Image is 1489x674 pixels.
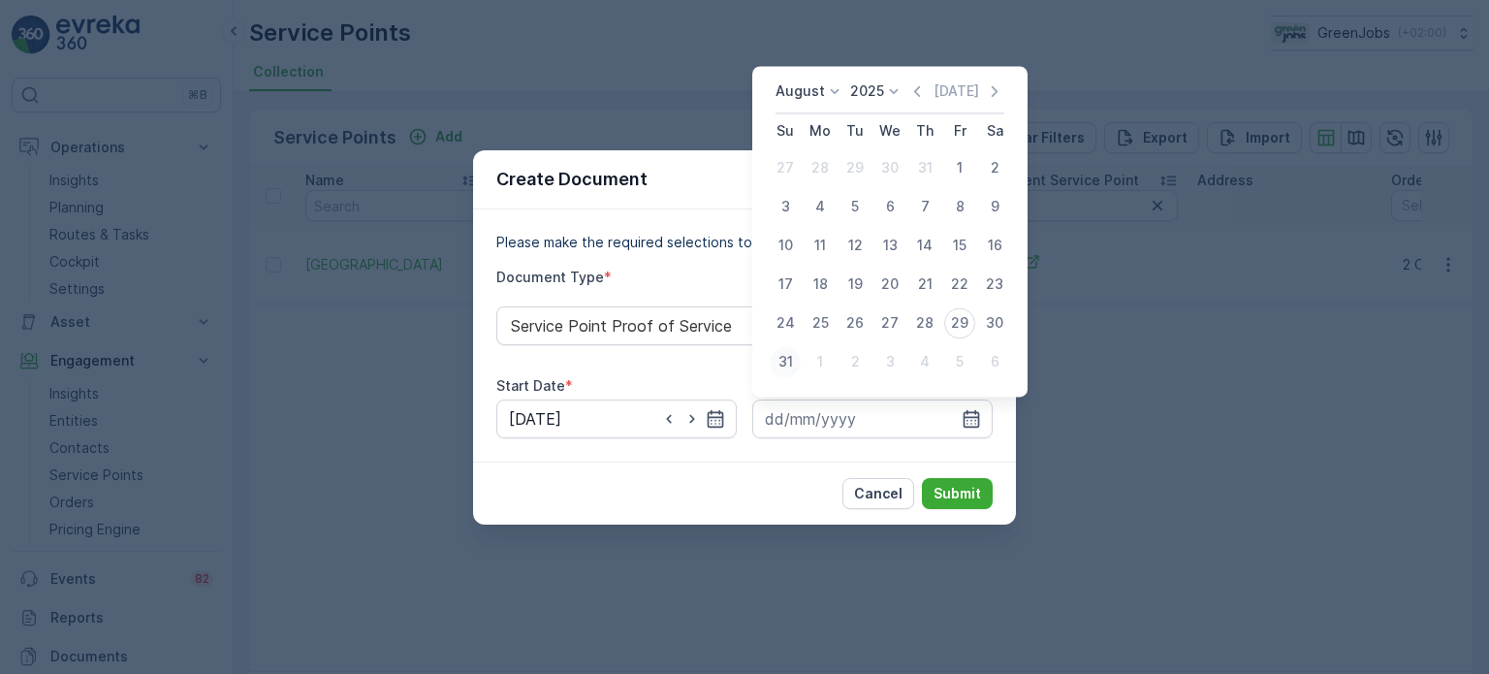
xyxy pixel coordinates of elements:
div: 25 [805,307,836,338]
div: 24 [770,307,801,338]
div: 15 [944,230,975,261]
th: Monday [803,113,838,148]
div: 20 [874,269,905,300]
div: 10 [770,230,801,261]
button: Submit [922,478,993,509]
div: 8 [944,191,975,222]
p: August [776,81,825,101]
p: [DATE] [934,81,979,101]
div: 3 [770,191,801,222]
th: Sunday [768,113,803,148]
div: 4 [805,191,836,222]
th: Tuesday [838,113,872,148]
p: Create Document [496,166,648,193]
div: 11 [805,230,836,261]
div: 28 [805,152,836,183]
div: 28 [909,307,940,338]
div: 31 [909,152,940,183]
div: 6 [979,346,1010,377]
div: 30 [874,152,905,183]
div: 9 [979,191,1010,222]
p: 2025 [850,81,884,101]
th: Friday [942,113,977,148]
div: 2 [840,346,871,377]
div: 12 [840,230,871,261]
div: 22 [944,269,975,300]
label: Start Date [496,377,565,394]
label: Document Type [496,269,604,285]
div: 6 [874,191,905,222]
div: 30 [979,307,1010,338]
p: Please make the required selections to create your document. [496,233,993,252]
p: Submit [934,484,981,503]
div: 3 [874,346,905,377]
div: 27 [770,152,801,183]
div: 23 [979,269,1010,300]
div: 5 [840,191,871,222]
div: 31 [770,346,801,377]
div: 7 [909,191,940,222]
div: 5 [944,346,975,377]
div: 1 [805,346,836,377]
div: 2 [979,152,1010,183]
div: 16 [979,230,1010,261]
div: 14 [909,230,940,261]
div: 26 [840,307,871,338]
th: Saturday [977,113,1012,148]
div: 1 [944,152,975,183]
button: Cancel [842,478,914,509]
div: 29 [944,307,975,338]
div: 29 [840,152,871,183]
div: 17 [770,269,801,300]
th: Wednesday [872,113,907,148]
input: dd/mm/yyyy [496,400,737,438]
th: Thursday [907,113,942,148]
input: dd/mm/yyyy [752,400,993,438]
div: 13 [874,230,905,261]
div: 21 [909,269,940,300]
div: 4 [909,346,940,377]
div: 27 [874,307,905,338]
div: 19 [840,269,871,300]
p: Cancel [854,484,903,503]
div: 18 [805,269,836,300]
